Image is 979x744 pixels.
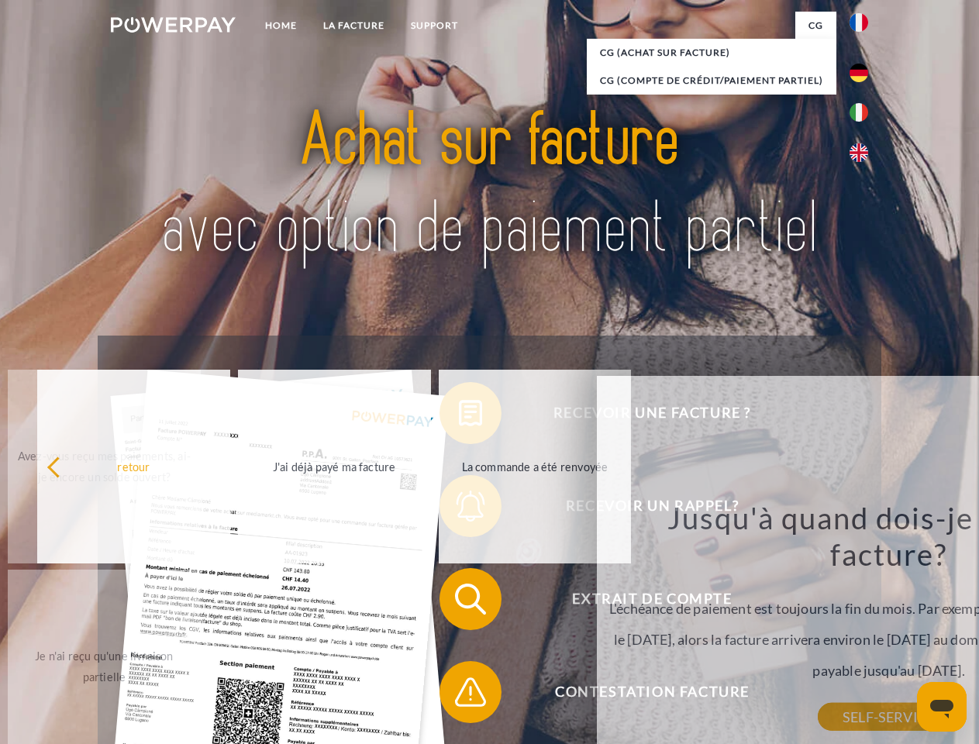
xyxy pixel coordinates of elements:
[917,682,967,732] iframe: Bouton de lancement de la fenêtre de messagerie
[850,103,868,122] img: it
[795,12,836,40] a: CG
[247,456,422,477] div: J'ai déjà payé ma facture
[850,13,868,32] img: fr
[148,74,831,297] img: title-powerpay_fr.svg
[111,17,236,33] img: logo-powerpay-white.svg
[440,661,843,723] button: Contestation Facture
[451,673,490,711] img: qb_warning.svg
[398,12,471,40] a: Support
[448,456,622,477] div: La commande a été renvoyée
[252,12,310,40] a: Home
[310,12,398,40] a: LA FACTURE
[47,456,221,477] div: retour
[818,703,960,731] a: SELF-SERVICE
[850,143,868,162] img: en
[587,67,836,95] a: CG (Compte de crédit/paiement partiel)
[850,64,868,82] img: de
[17,646,191,687] div: Je n'ai reçu qu'une livraison partielle
[8,370,201,563] a: Avez-vous reçu mes paiements, ai-je encore un solde ouvert?
[17,446,191,487] div: Avez-vous reçu mes paiements, ai-je encore un solde ouvert?
[587,39,836,67] a: CG (achat sur facture)
[440,568,843,630] button: Extrait de compte
[451,580,490,618] img: qb_search.svg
